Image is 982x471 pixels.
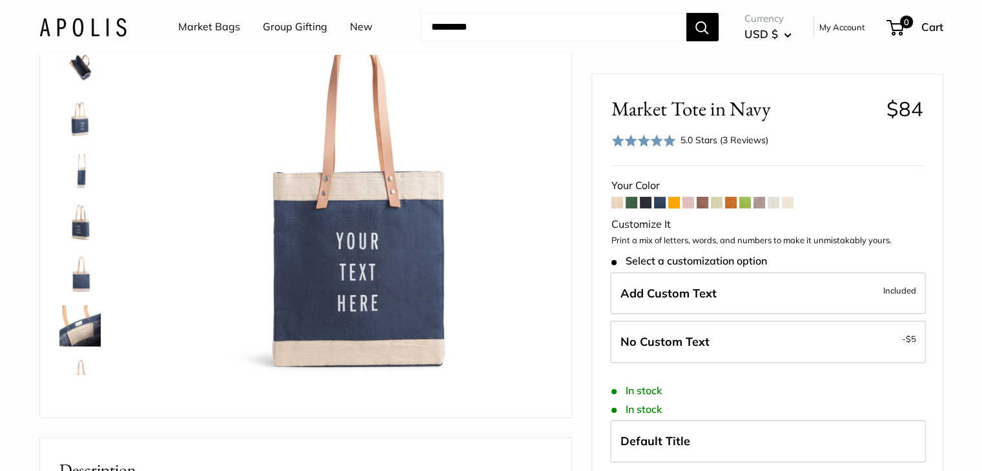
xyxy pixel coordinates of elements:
[620,285,717,300] span: Add Custom Text
[620,334,710,349] span: No Custom Text
[680,133,768,147] div: 5.0 Stars (3 Reviews)
[610,321,926,363] label: Leave Blank
[57,354,103,401] a: Market Tote in Navy
[57,251,103,297] a: description_Seal of authenticity printed on the backside of every bag.
[59,47,101,88] img: Market Tote in Navy
[611,255,767,267] span: Select a customization option
[883,282,916,297] span: Included
[686,13,719,41] button: Search
[899,15,912,28] span: 0
[59,305,101,346] img: Market Tote in Navy
[350,17,373,37] a: New
[57,96,103,143] a: Market Tote in Navy
[178,17,240,37] a: Market Bags
[59,254,101,295] img: description_Seal of authenticity printed on the backside of every bag.
[611,131,769,150] div: 5.0 Stars (3 Reviews)
[620,434,690,448] span: Default Title
[611,385,662,397] span: In stock
[902,331,916,346] span: -
[611,176,923,195] div: Your Color
[611,234,923,247] p: Print a mix of letters, words, and numbers to make it unmistakably yours.
[744,10,792,28] span: Currency
[610,420,926,463] label: Default Title
[906,334,916,344] span: $5
[886,96,923,121] span: $84
[57,199,103,246] a: Market Tote in Navy
[57,45,103,91] a: Market Tote in Navy
[610,272,926,314] label: Add Custom Text
[611,215,923,234] div: Customize It
[263,17,327,37] a: Group Gifting
[57,148,103,194] a: Market Tote in Navy
[819,19,865,35] a: My Account
[611,403,662,416] span: In stock
[59,202,101,243] img: Market Tote in Navy
[59,99,101,140] img: Market Tote in Navy
[744,24,792,45] button: USD $
[39,17,127,36] img: Apolis
[611,97,877,121] span: Market Tote in Navy
[59,150,101,192] img: Market Tote in Navy
[744,27,778,41] span: USD $
[888,17,943,37] a: 0 Cart
[421,13,686,41] input: Search...
[921,20,943,34] span: Cart
[59,357,101,398] img: Market Tote in Navy
[57,303,103,349] a: Market Tote in Navy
